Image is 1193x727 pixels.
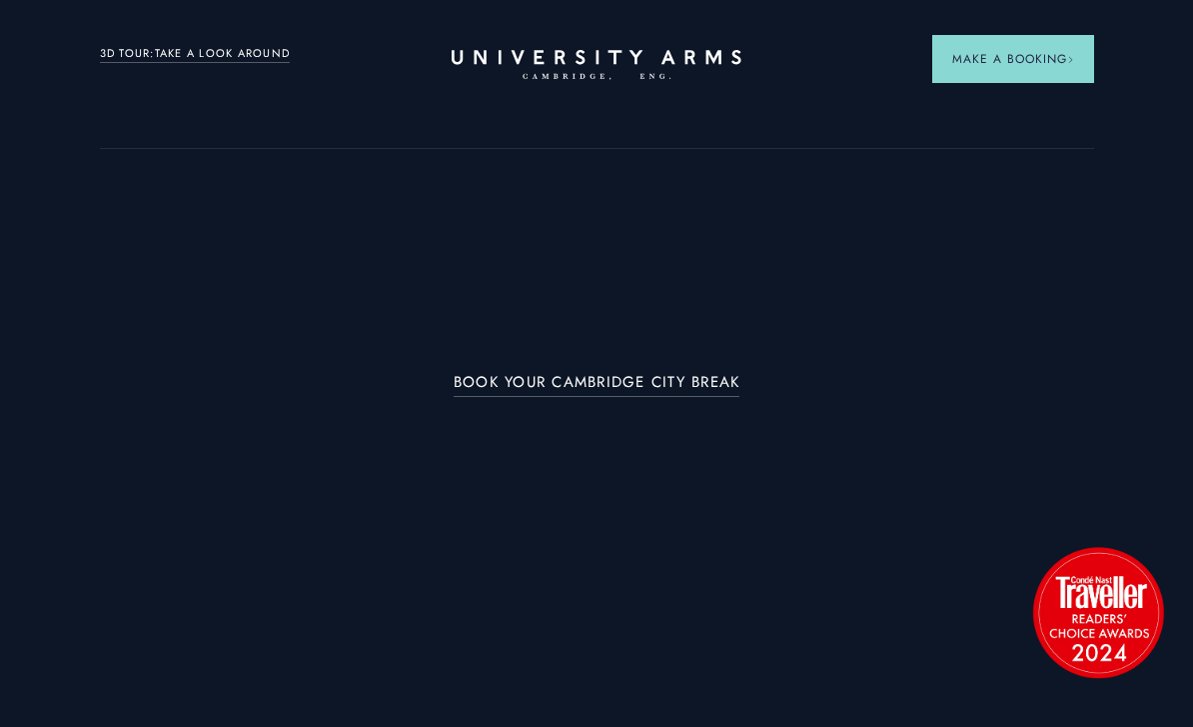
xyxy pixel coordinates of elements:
[1067,56,1074,63] img: Arrow icon
[452,50,741,81] a: Home
[454,374,740,397] a: BOOK YOUR CAMBRIDGE CITY BREAK
[100,45,291,63] a: 3D TOUR:TAKE A LOOK AROUND
[952,50,1074,68] span: Make a Booking
[932,35,1094,83] button: Make a BookingArrow icon
[1023,537,1173,687] img: image-2524eff8f0c5d55edbf694693304c4387916dea5-1501x1501-png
